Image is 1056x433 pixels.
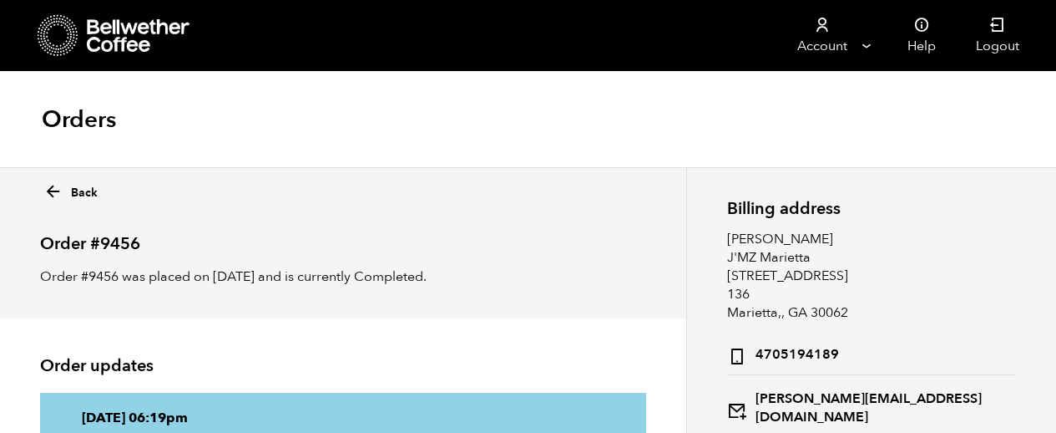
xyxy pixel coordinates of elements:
[42,104,116,135] h1: Orders
[40,356,646,376] h2: Order updates
[727,199,1016,218] h2: Billing address
[82,408,604,428] p: [DATE] 06:19pm
[43,177,98,201] a: Back
[727,390,1016,426] strong: [PERSON_NAME][EMAIL_ADDRESS][DOMAIN_NAME]
[40,220,646,254] h2: Order #9456
[727,342,839,366] strong: 4705194189
[40,267,646,287] p: Order #9456 was placed on [DATE] and is currently Completed.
